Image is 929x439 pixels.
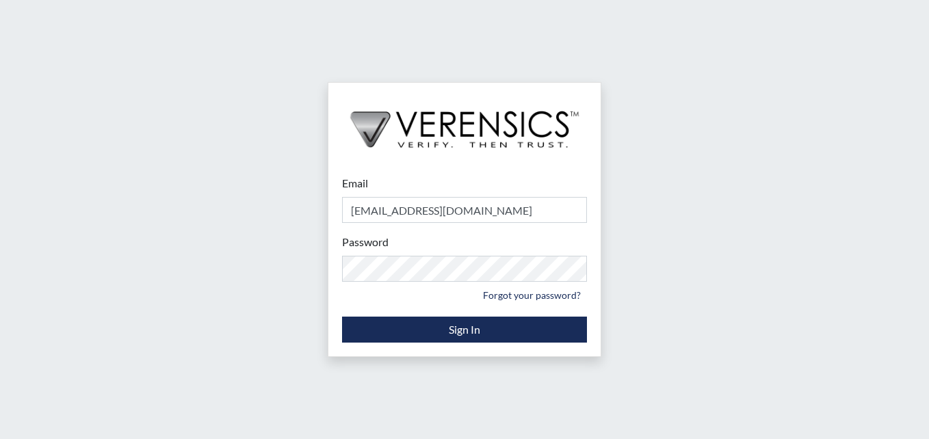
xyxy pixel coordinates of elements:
label: Email [342,175,368,191]
a: Forgot your password? [477,284,587,306]
button: Sign In [342,317,587,343]
input: Email [342,197,587,223]
img: logo-wide-black.2aad4157.png [328,83,601,162]
label: Password [342,234,389,250]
